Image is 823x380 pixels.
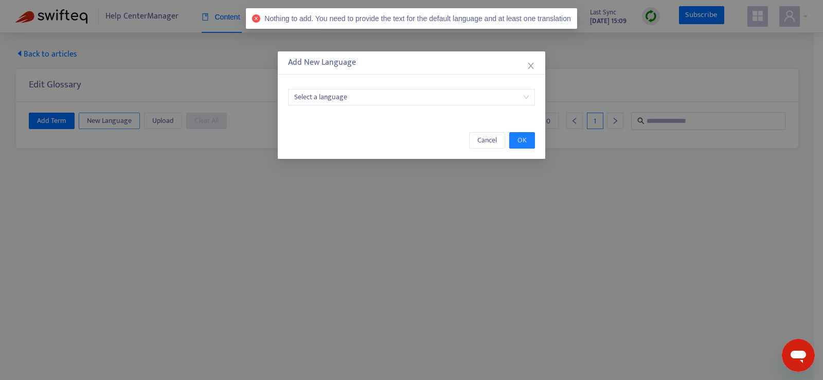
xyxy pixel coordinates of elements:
[509,132,535,149] button: OK
[469,132,505,149] button: Cancel
[477,135,497,146] span: Cancel
[525,60,536,71] button: Close
[264,14,570,23] span: Nothing to add. You need to provide the text for the default language and at least one translation
[782,339,815,372] iframe: Button to launch messaging window
[252,14,260,23] span: close-circle
[288,57,535,69] div: Add New Language
[527,62,535,70] span: close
